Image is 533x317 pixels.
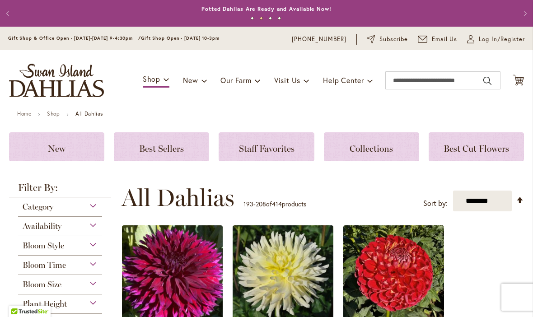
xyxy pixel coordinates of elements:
[367,35,408,44] a: Subscribe
[269,17,272,20] button: 3 of 4
[324,132,419,161] a: Collections
[48,143,65,154] span: New
[418,35,458,44] a: Email Us
[467,35,525,44] a: Log In/Register
[17,110,31,117] a: Home
[274,75,300,85] span: Visit Us
[444,143,509,154] span: Best Cut Flowers
[220,75,251,85] span: Our Farm
[141,35,220,41] span: Gift Shop Open - [DATE] 10-3pm
[201,5,332,12] a: Potted Dahlias Are Ready and Available Now!
[9,132,104,161] a: New
[23,241,64,251] span: Bloom Style
[8,35,141,41] span: Gift Shop & Office Open - [DATE]-[DATE] 9-4:30pm /
[243,200,253,208] span: 193
[9,64,104,97] a: store logo
[143,74,160,84] span: Shop
[515,5,533,23] button: Next
[47,110,60,117] a: Shop
[7,285,32,310] iframe: Launch Accessibility Center
[75,110,103,117] strong: All Dahlias
[350,143,393,154] span: Collections
[272,200,282,208] span: 414
[323,75,364,85] span: Help Center
[23,260,66,270] span: Bloom Time
[239,143,295,154] span: Staff Favorites
[23,280,61,289] span: Bloom Size
[292,35,346,44] a: [PHONE_NUMBER]
[260,17,263,20] button: 2 of 4
[183,75,198,85] span: New
[219,132,314,161] a: Staff Favorites
[122,184,234,211] span: All Dahlias
[423,195,448,212] label: Sort by:
[256,200,266,208] span: 208
[278,17,281,20] button: 4 of 4
[9,183,111,197] strong: Filter By:
[379,35,408,44] span: Subscribe
[251,17,254,20] button: 1 of 4
[139,143,184,154] span: Best Sellers
[479,35,525,44] span: Log In/Register
[243,197,306,211] p: - of products
[23,202,53,212] span: Category
[23,299,67,309] span: Plant Height
[432,35,458,44] span: Email Us
[114,132,209,161] a: Best Sellers
[429,132,524,161] a: Best Cut Flowers
[23,221,61,231] span: Availability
